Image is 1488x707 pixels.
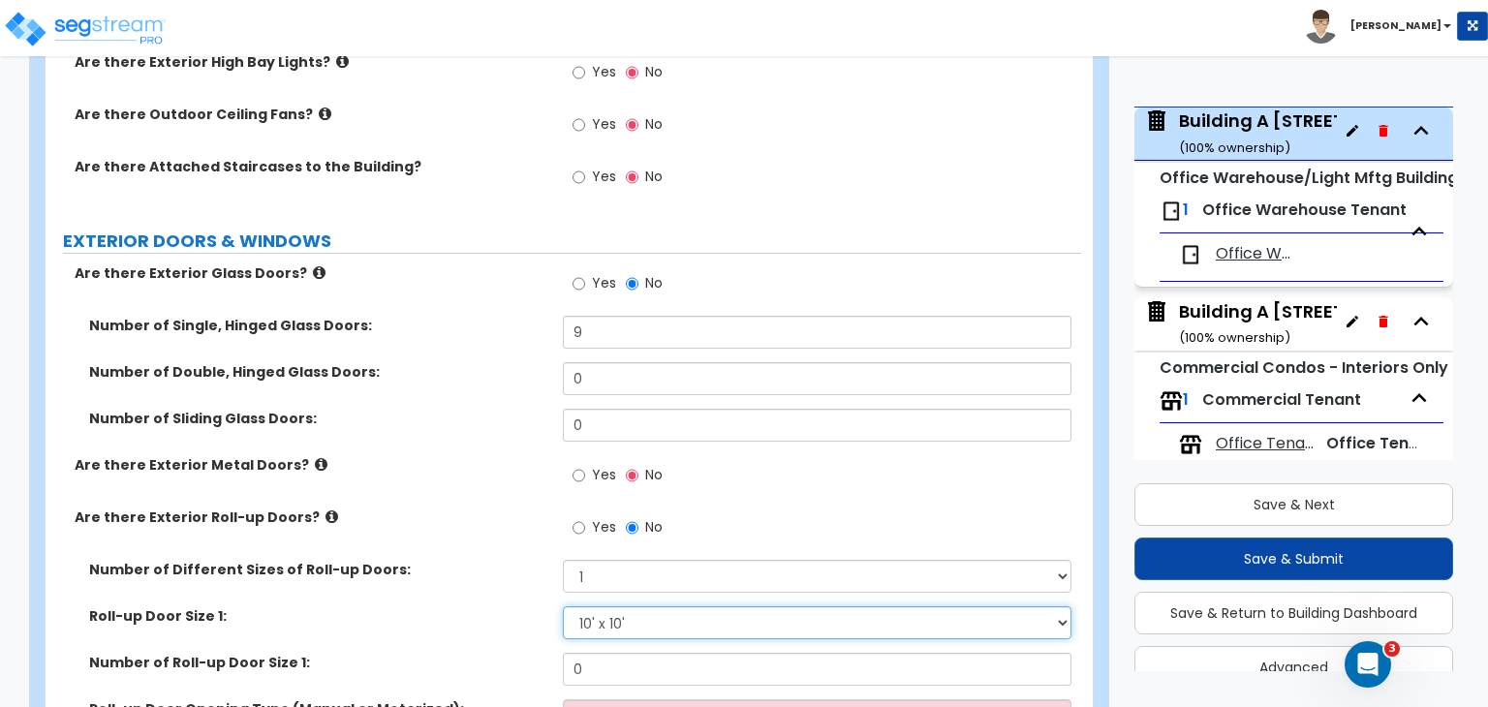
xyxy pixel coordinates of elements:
label: Number of Sliding Glass Doors: [89,409,548,428]
button: Save & Submit [1134,538,1453,580]
span: 1 [1183,388,1189,411]
img: logo_pro_r.png [3,10,168,48]
button: Advanced [1134,646,1453,689]
label: Roll-up Door Size 1: [89,606,548,626]
label: Number of Roll-up Door Size 1: [89,653,548,672]
span: Yes [592,273,616,292]
input: Yes [573,114,585,136]
input: Yes [573,273,585,294]
span: Yes [592,465,616,484]
label: EXTERIOR DOORS & WINDOWS [63,229,1081,254]
i: click for more info! [319,107,331,121]
span: No [645,465,663,484]
input: No [626,114,638,136]
i: click for more info! [325,509,338,524]
img: building.svg [1144,108,1169,134]
img: avatar.png [1304,10,1338,44]
span: No [645,114,663,134]
input: No [626,517,638,538]
span: No [645,517,663,537]
i: click for more info! [315,457,327,472]
span: Yes [592,114,616,134]
button: Save & Next [1134,483,1453,526]
input: Yes [573,62,585,83]
span: No [645,273,663,292]
input: No [626,62,638,83]
label: Are there Attached Staircases to the Building? [75,157,548,176]
img: tenants.png [1179,433,1202,456]
img: door.png [1160,200,1183,223]
span: Building A 6210-6248 Westline Drive [1144,299,1337,349]
span: Office Tenant [1326,432,1436,454]
span: 1 [1183,199,1189,221]
label: Are there Exterior High Bay Lights? [75,52,548,72]
i: click for more info! [313,265,325,280]
input: Yes [573,517,585,538]
small: Commercial Condos - Interiors Only [1160,356,1448,379]
small: ( 100 % ownership) [1179,138,1290,157]
span: Building A 6210-6248 Westline Drive [1144,108,1337,158]
label: Number of Double, Hinged Glass Doors: [89,362,548,382]
button: Save & Return to Building Dashboard [1134,592,1453,634]
small: Office Warehouse/Light Mftg Building [1160,167,1458,189]
label: Are there Exterior Glass Doors? [75,263,548,283]
label: Number of Single, Hinged Glass Doors: [89,316,548,335]
input: No [626,273,638,294]
img: tenants.png [1160,389,1183,413]
span: Office Warehouse Tenant [1216,243,1298,265]
label: Are there Outdoor Ceiling Fans? [75,105,548,124]
input: Yes [573,465,585,486]
span: Yes [592,517,616,537]
label: Are there Exterior Metal Doors? [75,455,548,475]
input: No [626,167,638,188]
span: Yes [592,167,616,186]
label: Are there Exterior Roll-up Doors? [75,507,548,527]
label: Number of Different Sizes of Roll-up Doors: [89,560,548,579]
small: ( 100 % ownership) [1179,328,1290,347]
div: Building A [STREET_ADDRESS] [1179,299,1446,349]
span: Commercial Tenant [1202,388,1361,411]
span: No [645,167,663,186]
img: door.png [1179,243,1202,266]
img: building.svg [1144,299,1169,324]
input: Yes [573,167,585,188]
input: No [626,465,638,486]
b: [PERSON_NAME] [1350,18,1441,33]
span: Office Tenants [1216,433,1314,455]
iframe: Intercom live chat [1345,641,1391,688]
span: Yes [592,62,616,81]
span: Office Warehouse Tenant [1202,199,1407,221]
span: No [645,62,663,81]
div: Building A [STREET_ADDRESS] [1179,108,1446,158]
i: click for more info! [336,54,349,69]
span: 3 [1384,641,1400,657]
